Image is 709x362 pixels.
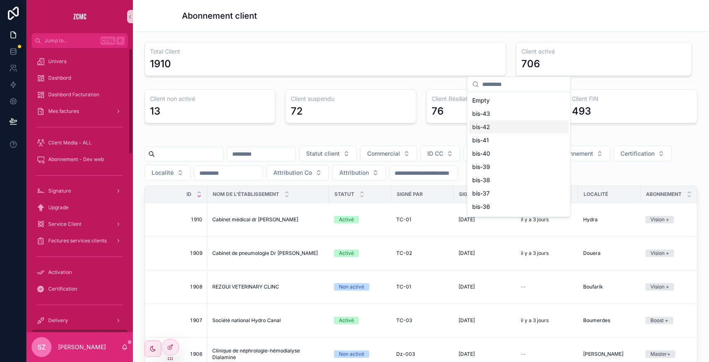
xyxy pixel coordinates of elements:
[48,269,72,276] span: Activation
[212,317,281,324] span: Société national Hydro Canal
[459,317,511,324] a: [DATE]
[521,250,573,257] a: il y a 3 jours
[32,217,128,232] a: Service Client
[650,350,670,358] div: Master+
[334,350,386,358] a: Non activé
[334,249,386,257] a: Activé
[48,237,107,244] span: Factures services clients
[613,146,672,161] button: Select Button
[572,95,692,103] h3: Client FIN
[583,351,635,357] a: [PERSON_NAME]
[459,250,511,257] a: [DATE]
[266,165,329,181] button: Select Button
[291,95,411,103] h3: Client suspendu
[521,57,540,71] div: 706
[37,342,46,352] span: SZ
[212,216,324,223] a: Cabinet médical dr [PERSON_NAME]
[521,317,549,324] p: il y a 3 jours
[645,216,698,223] a: Vision +
[521,351,526,357] span: --
[396,250,449,257] a: TC-02
[467,92,570,217] div: Suggestions
[396,284,411,290] span: TC-01
[155,317,202,324] a: 1 907
[427,149,443,158] span: ID CC
[583,317,610,324] span: Boumerdes
[459,351,511,357] a: [DATE]
[472,189,490,198] span: bis-37
[212,347,324,361] a: Clinique de néphrologie-hémodialyse Dialamine
[339,216,354,223] div: Activé
[459,250,475,257] span: [DATE]
[521,284,573,290] a: --
[32,87,128,102] a: Dashbord Facturation
[469,94,569,107] div: Empty
[646,191,682,198] span: Abonnement
[32,265,128,280] a: Activation
[48,221,81,227] span: Service Client
[182,10,257,22] h1: Abonnement client
[583,216,598,223] span: Hydra
[44,37,97,44] span: Jump to...
[472,163,490,171] span: bis-39
[459,284,511,290] a: [DATE]
[396,317,449,324] a: TC-03
[420,146,460,161] button: Select Button
[583,250,601,257] span: Douera
[472,203,490,211] span: bis-36
[32,54,128,69] a: Univers
[432,95,552,103] h3: Client Résiliation
[212,250,318,257] span: Cabinet de pneumologie Dr [PERSON_NAME]
[48,156,104,163] span: Abonnement - Dev web
[551,146,610,161] button: Select Button
[472,149,490,158] span: bis-40
[152,169,174,177] span: Localité
[472,176,490,184] span: bis-38
[212,317,324,324] a: Société national Hydro Canal
[583,216,635,223] a: Hydra
[32,152,128,167] a: Abonnement - Dev web
[48,108,79,115] span: Mes factures
[339,169,369,177] span: Attribution
[521,250,549,257] p: il y a 3 jours
[621,149,655,158] span: Certification
[459,216,511,223] a: [DATE]
[334,216,386,223] a: Activé
[583,250,635,257] a: Douera
[396,250,412,257] span: TC-02
[212,250,324,257] a: Cabinet de pneumologie Dr [PERSON_NAME]
[334,191,354,198] span: Statut
[521,47,686,56] h3: Client activé
[155,284,202,290] a: 1 908
[273,169,312,177] span: Attribution Co
[645,283,698,291] a: Vision +
[396,351,415,357] span: Dz-003
[186,191,191,198] span: ID
[212,284,279,290] span: REZGUI VETERINARY CLINC
[150,57,171,71] div: 1910
[459,351,475,357] span: [DATE]
[472,136,489,144] span: bis-41
[339,283,364,291] div: Non activé
[558,149,593,158] span: Abonnement
[521,317,573,324] a: il y a 3 jours
[32,200,128,215] a: Upgrade
[32,104,128,119] a: Mes factures
[32,33,128,48] button: Jump to...CtrlK
[48,139,92,146] span: Client Media - ALL
[459,317,475,324] span: [DATE]
[150,95,270,103] h3: Client non activé
[472,216,490,224] span: bis-35
[583,284,635,290] a: Boufarik
[396,351,449,357] a: Dz-003
[464,146,503,161] button: Select Button
[521,216,573,223] a: il y a 3 jours
[521,284,526,290] span: --
[572,105,591,118] div: 493
[48,317,68,324] span: Delivery
[650,283,669,291] div: Vision +
[339,249,354,257] div: Activé
[213,191,279,198] span: NOM de l'établissement
[332,165,386,181] button: Select Button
